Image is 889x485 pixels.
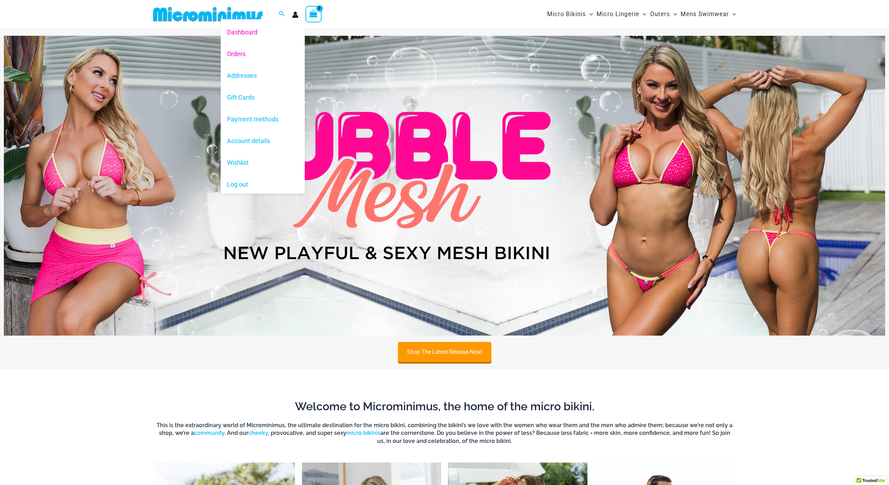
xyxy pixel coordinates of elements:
a: Search icon link [279,10,285,19]
span: Menu Toggle [639,5,646,23]
a: Micro LingerieMenu ToggleMenu Toggle [595,4,648,25]
nav: Site Navigation [544,2,739,26]
a: OutersMenu ToggleMenu Toggle [648,4,679,25]
span: Outers [650,5,670,23]
img: MM SHOP LOGO FLAT [150,6,266,22]
span: Mens Swimwear [681,5,729,23]
a: Mens SwimwearMenu ToggleMenu Toggle [679,4,738,25]
span: Micro Lingerie [597,5,639,23]
a: Shop The Latest Release Now! [398,342,491,362]
a: Wishlist [221,152,305,174]
a: View Shopping Cart, empty [305,6,322,22]
a: Micro BikinisMenu ToggleMenu Toggle [545,4,595,25]
a: cheeky [248,430,268,436]
a: Account icon link [292,12,298,18]
a: community [194,430,225,436]
span: Micro Bikinis [547,5,586,23]
img: Bubble Mesh Highlight Pink [4,36,885,336]
h6: This is the extraordinary world of Microminimus, the ultimate destination for the micro bikini, c... [156,422,733,445]
a: Account details [221,130,305,152]
a: Gift Cards [221,87,305,108]
h2: Welcome to Microminimus, the home of the micro bikini. [156,399,733,414]
span: Menu Toggle [670,5,677,23]
a: Dashboard [221,21,305,43]
span: Menu Toggle [729,5,736,23]
a: Payment methods [221,108,305,130]
a: Addresses [221,65,305,87]
a: micro bikinis [346,430,380,436]
a: Orders [221,43,305,65]
span: Menu Toggle [586,5,593,23]
a: Log out [221,174,305,195]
